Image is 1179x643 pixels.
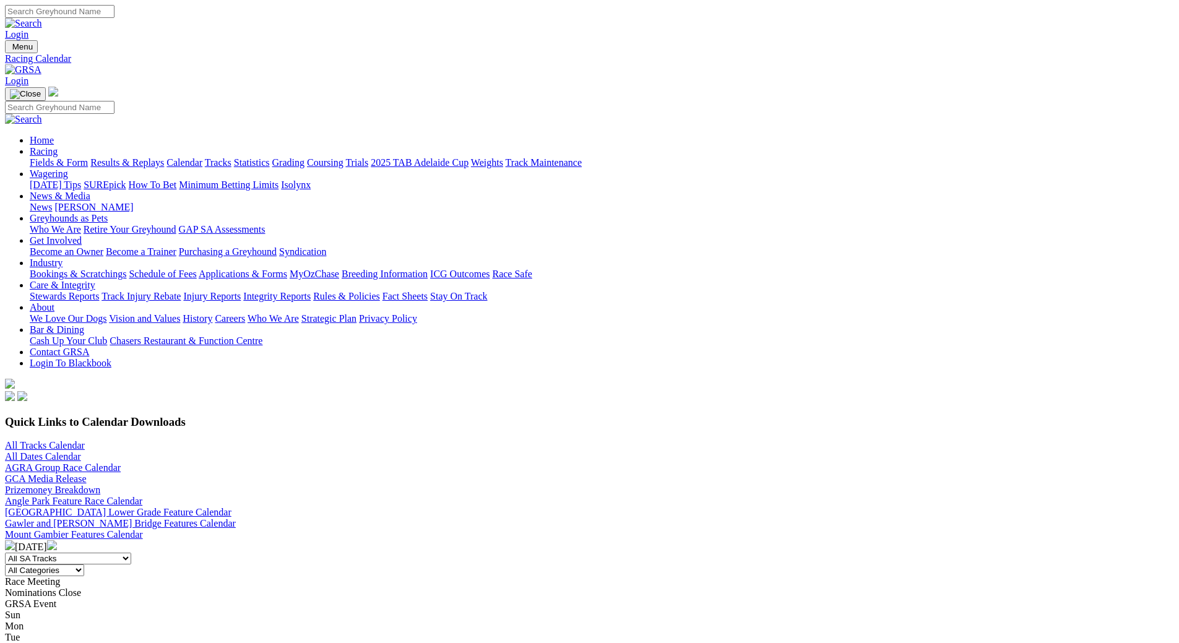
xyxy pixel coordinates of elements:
a: MyOzChase [290,269,339,279]
a: News [30,202,52,212]
a: Bar & Dining [30,324,84,335]
input: Search [5,101,114,114]
a: Applications & Forms [199,269,287,279]
a: Fact Sheets [382,291,428,301]
div: News & Media [30,202,1174,213]
a: Isolynx [281,179,311,190]
a: Login To Blackbook [30,358,111,368]
img: GRSA [5,64,41,76]
a: About [30,302,54,313]
a: Cash Up Your Club [30,335,107,346]
img: Close [10,89,41,99]
a: All Tracks Calendar [5,440,85,451]
a: Injury Reports [183,291,241,301]
a: AGRA Group Race Calendar [5,462,121,473]
a: Wagering [30,168,68,179]
a: GAP SA Assessments [179,224,266,235]
a: Purchasing a Greyhound [179,246,277,257]
a: Angle Park Feature Race Calendar [5,496,142,506]
img: logo-grsa-white.png [5,379,15,389]
a: Stewards Reports [30,291,99,301]
a: Industry [30,257,63,268]
a: Who We Are [30,224,81,235]
a: Minimum Betting Limits [179,179,279,190]
span: Menu [12,42,33,51]
a: Become a Trainer [106,246,176,257]
div: Mon [5,621,1174,632]
a: Gawler and [PERSON_NAME] Bridge Features Calendar [5,518,236,529]
a: History [183,313,212,324]
img: facebook.svg [5,391,15,401]
div: Industry [30,269,1174,280]
div: Sun [5,610,1174,621]
a: Stay On Track [430,291,487,301]
a: Careers [215,313,245,324]
a: Statistics [234,157,270,168]
a: Trials [345,157,368,168]
a: Mount Gambier Features Calendar [5,529,143,540]
img: Search [5,114,42,125]
a: Retire Your Greyhound [84,224,176,235]
a: Breeding Information [342,269,428,279]
a: Track Maintenance [506,157,582,168]
a: Care & Integrity [30,280,95,290]
div: Greyhounds as Pets [30,224,1174,235]
a: Track Injury Rebate [101,291,181,301]
a: Login [5,29,28,40]
img: chevron-right-pager-white.svg [47,540,57,550]
div: Bar & Dining [30,335,1174,347]
a: Contact GRSA [30,347,89,357]
a: Syndication [279,246,326,257]
a: [DATE] Tips [30,179,81,190]
div: Tue [5,632,1174,643]
img: twitter.svg [17,391,27,401]
input: Search [5,5,114,18]
div: Care & Integrity [30,291,1174,302]
a: Grading [272,157,304,168]
a: Get Involved [30,235,82,246]
a: Chasers Restaurant & Function Centre [110,335,262,346]
a: Schedule of Fees [129,269,196,279]
a: 2025 TAB Adelaide Cup [371,157,469,168]
a: Home [30,135,54,145]
div: Race Meeting [5,576,1174,587]
a: [GEOGRAPHIC_DATA] Lower Grade Feature Calendar [5,507,231,517]
div: Nominations Close [5,587,1174,598]
a: News & Media [30,191,90,201]
a: Integrity Reports [243,291,311,301]
div: [DATE] [5,540,1174,553]
div: Racing [30,157,1174,168]
a: Become an Owner [30,246,103,257]
a: All Dates Calendar [5,451,81,462]
a: Privacy Policy [359,313,417,324]
a: Tracks [205,157,231,168]
a: Fields & Form [30,157,88,168]
a: ICG Outcomes [430,269,490,279]
a: Login [5,76,28,86]
div: About [30,313,1174,324]
a: SUREpick [84,179,126,190]
div: GRSA Event [5,598,1174,610]
a: Strategic Plan [301,313,356,324]
img: chevron-left-pager-white.svg [5,540,15,550]
a: Racing Calendar [5,53,1174,64]
a: Prizemoney Breakdown [5,485,100,495]
button: Toggle navigation [5,87,46,101]
div: Get Involved [30,246,1174,257]
a: Race Safe [492,269,532,279]
a: How To Bet [129,179,177,190]
a: Racing [30,146,58,157]
a: Calendar [166,157,202,168]
a: Greyhounds as Pets [30,213,108,223]
button: Toggle navigation [5,40,38,53]
img: logo-grsa-white.png [48,87,58,97]
a: Bookings & Scratchings [30,269,126,279]
a: Rules & Policies [313,291,380,301]
a: Results & Replays [90,157,164,168]
a: Weights [471,157,503,168]
a: We Love Our Dogs [30,313,106,324]
h3: Quick Links to Calendar Downloads [5,415,1174,429]
a: Coursing [307,157,343,168]
a: Vision and Values [109,313,180,324]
